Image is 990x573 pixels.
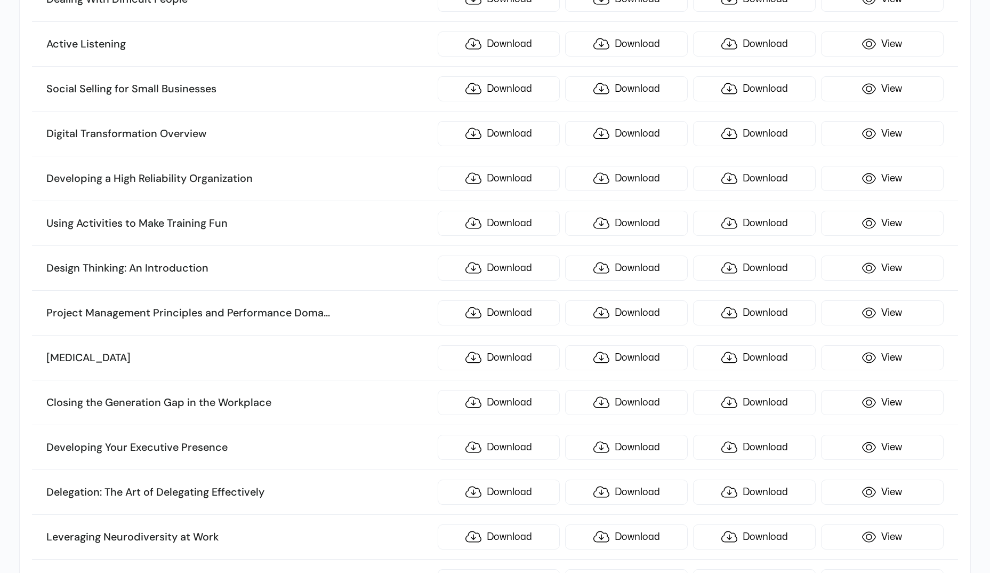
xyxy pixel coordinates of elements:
[438,121,560,146] a: Download
[46,82,432,96] h3: Social Selling for Small Businesses
[821,76,944,101] a: View
[565,31,688,57] a: Download
[46,396,432,410] h3: Closing the Generation Gap in the Workplace
[565,524,688,550] a: Download
[438,390,560,415] a: Download
[693,390,816,415] a: Download
[46,486,432,499] h3: Delegation: The Art of Delegating Effectively
[693,480,816,505] a: Download
[565,211,688,236] a: Download
[46,441,432,455] h3: Developing Your Executive Presence
[438,300,560,325] a: Download
[438,31,560,57] a: Download
[438,211,560,236] a: Download
[693,166,816,191] a: Download
[821,345,944,370] a: View
[565,76,688,101] a: Download
[821,300,944,325] a: View
[693,31,816,57] a: Download
[46,127,432,141] h3: Digital Transformation Overview
[821,390,944,415] a: View
[565,480,688,505] a: Download
[821,166,944,191] a: View
[565,345,688,370] a: Download
[565,435,688,460] a: Download
[693,211,816,236] a: Download
[821,256,944,281] a: View
[693,121,816,146] a: Download
[46,530,432,544] h3: Leveraging Neurodiversity at Work
[821,480,944,505] a: View
[821,435,944,460] a: View
[438,345,560,370] a: Download
[821,31,944,57] a: View
[438,480,560,505] a: Download
[46,172,432,186] h3: Developing a High Reliability Organization
[821,121,944,146] a: View
[438,435,560,460] a: Download
[46,351,432,365] h3: [MEDICAL_DATA]
[46,261,432,275] h3: Design Thinking: An Introduction
[821,211,944,236] a: View
[821,524,944,550] a: View
[438,524,560,550] a: Download
[693,435,816,460] a: Download
[324,306,330,320] span: ...
[438,76,560,101] a: Download
[46,306,432,320] h3: Project Management Principles and Performance Doma
[693,300,816,325] a: Download
[565,300,688,325] a: Download
[565,121,688,146] a: Download
[565,390,688,415] a: Download
[693,76,816,101] a: Download
[438,166,560,191] a: Download
[438,256,560,281] a: Download
[46,37,432,51] h3: Active Listening
[693,256,816,281] a: Download
[46,217,432,230] h3: Using Activities to Make Training Fun
[693,345,816,370] a: Download
[565,166,688,191] a: Download
[565,256,688,281] a: Download
[693,524,816,550] a: Download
